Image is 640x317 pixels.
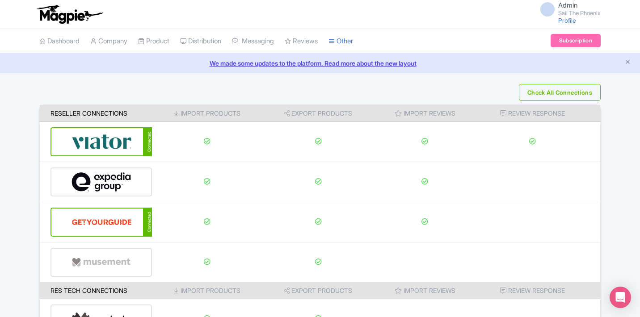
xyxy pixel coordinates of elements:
[558,1,577,9] span: Admin
[40,282,152,299] th: Res Tech Connections
[72,128,132,155] img: viator-e2bf771eb72f7a6029a5edfbb081213a.svg
[152,105,262,122] th: Import Products
[262,282,375,299] th: Export Products
[72,168,131,196] img: expedia-9e2f273c8342058d41d2cc231867de8b.svg
[152,282,262,299] th: Import Products
[262,105,375,122] th: Export Products
[72,209,132,236] img: get_your_guide-5a6366678479520ec94e3f9d2b9f304b.svg
[610,287,631,308] div: Open Intercom Messenger
[51,127,152,156] a: Connected
[5,58,635,68] a: We made some updates to the platform. Read more about the new layout
[551,34,601,47] a: Subscription
[138,29,169,54] a: Product
[40,105,152,122] th: Reseller Connections
[143,127,152,156] div: Connected
[375,282,475,299] th: Import Reviews
[624,58,631,68] button: Close announcement
[558,10,601,16] small: Sail The Phoenix
[328,29,353,54] a: Other
[475,282,600,299] th: Review Response
[51,208,152,237] a: Connected
[285,29,318,54] a: Reviews
[143,208,152,237] div: Connected
[375,105,475,122] th: Import Reviews
[535,2,601,16] a: Admin Sail The Phoenix
[232,29,274,54] a: Messaging
[558,17,576,24] a: Profile
[90,29,127,54] a: Company
[39,29,80,54] a: Dashboard
[475,105,600,122] th: Review Response
[72,249,131,276] img: musement-dad6797fd076d4ac540800b229e01643.svg
[35,4,104,24] img: logo-ab69f6fb50320c5b225c76a69d11143b.png
[519,84,601,101] button: Check All Connections
[180,29,221,54] a: Distribution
